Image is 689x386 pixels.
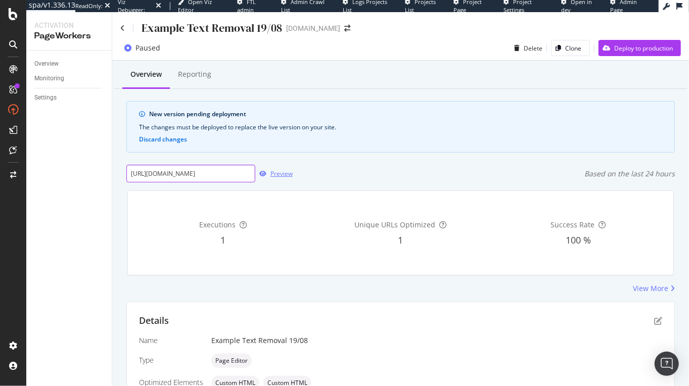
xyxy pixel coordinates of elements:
div: New version pending deployment [149,110,662,119]
div: Example Text Removal 19/08 [211,335,662,346]
span: Unique URLs Optimized [354,220,435,229]
div: Example Text Removal 19/08 [142,20,282,36]
div: PageWorkers [34,30,104,42]
div: Name [139,335,203,346]
div: Deploy to production [614,44,673,53]
div: Clone [565,44,581,53]
div: Overview [34,59,59,69]
span: Success Rate [551,220,595,229]
div: Type [139,355,203,365]
div: arrow-right-arrow-left [344,25,350,32]
div: info banner [126,101,675,153]
div: [DOMAIN_NAME] [286,23,340,33]
a: View More [633,283,675,294]
div: Settings [34,92,57,103]
div: Details [139,314,169,327]
div: The changes must be deployed to replace the live version on your site. [139,123,662,132]
div: neutral label [211,354,252,368]
div: Overview [130,69,162,79]
span: 1 [220,234,225,246]
div: Open Intercom Messenger [655,352,679,376]
div: Activation [34,20,104,30]
button: Clone [551,40,590,56]
div: Based on the last 24 hours [584,169,675,179]
input: Preview your optimization on a URL [126,165,255,182]
div: Delete [524,44,542,53]
span: Page Editor [215,358,248,364]
div: View More [633,283,668,294]
button: Delete [510,40,542,56]
div: pen-to-square [654,317,662,325]
div: Reporting [178,69,211,79]
button: Deploy to production [599,40,681,56]
button: Discard changes [139,136,187,143]
a: Monitoring [34,73,105,84]
div: Preview [270,169,293,178]
button: Preview [255,166,293,182]
span: 1 [398,234,403,246]
span: 100 % [566,234,591,246]
div: Monitoring [34,73,64,84]
span: Custom HTML [267,380,307,386]
a: Settings [34,92,105,103]
a: Click to go back [120,25,125,32]
a: Overview [34,59,105,69]
div: Paused [135,43,160,53]
div: ReadOnly: [75,2,103,10]
span: Custom HTML [215,380,255,386]
span: Executions [199,220,236,229]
